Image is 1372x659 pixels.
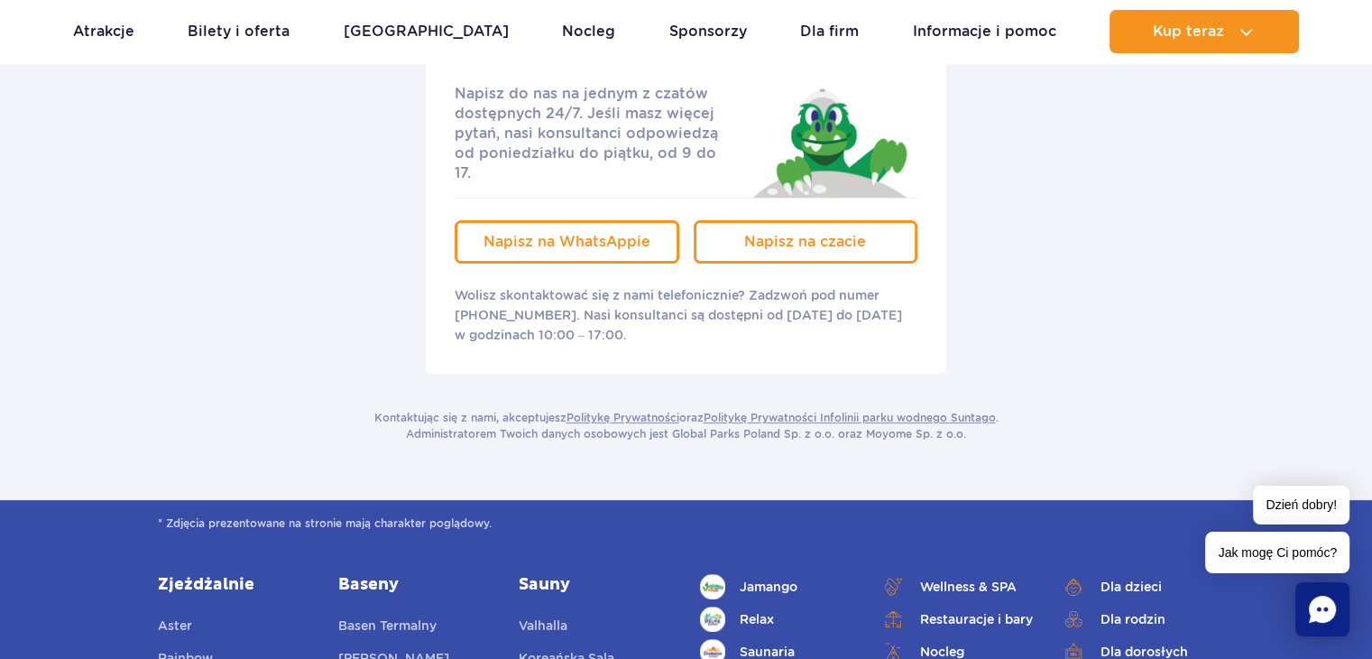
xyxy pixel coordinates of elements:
[920,577,1017,597] span: Wellness & SPA
[1205,532,1349,573] span: Jak mogę Ci pomóc?
[158,574,311,596] a: Zjeżdżalnie
[519,574,672,596] a: Sauny
[483,233,650,250] span: Napisz na WhatsAppie
[344,10,509,53] a: [GEOGRAPHIC_DATA]
[1153,23,1224,40] span: Kup teraz
[338,574,492,596] a: Baseny
[913,10,1056,53] a: Informacje i pomoc
[158,616,192,641] a: Aster
[700,607,853,632] a: Relax
[1295,582,1349,636] div: Chat
[566,411,679,424] a: Politykę Prywatności
[1061,607,1214,632] a: Dla rodzin
[740,577,797,597] span: Jamango
[744,233,866,250] span: Napisz na czacie
[73,10,134,53] a: Atrakcje
[694,220,918,264] a: Napisz na czacie
[455,285,917,345] p: Wolisz skontaktować się z nami telefonicznie? Zadzwoń pod numer [PHONE_NUMBER]. Nasi konsultanci ...
[741,84,917,198] img: Jay
[158,515,1214,533] span: * Zdjęcia prezentowane na stronie mają charakter poglądowy.
[338,616,437,641] a: Basen Termalny
[519,618,567,633] span: Valhalla
[669,10,747,53] a: Sponsorzy
[455,220,679,264] a: Napisz na WhatsAppie
[1253,486,1349,524] span: Dzień dobry!
[704,411,996,424] a: Politykę Prywatności Infolinii parku wodnego Suntago
[374,410,999,442] p: Kontaktując się z nami, akceptujesz oraz . Administratorem Twoich danych osobowych jest Global Pa...
[158,618,192,633] span: Aster
[800,10,859,53] a: Dla firm
[700,574,853,599] a: Jamango
[562,10,615,53] a: Nocleg
[880,574,1034,599] a: Wellness & SPA
[455,84,736,183] p: Napisz do nas na jednym z czatów dostępnych 24/7. Jeśli masz więcej pytań, nasi konsultanci odpow...
[1110,10,1299,53] button: Kup teraz
[519,616,567,641] a: Valhalla
[188,10,290,53] a: Bilety i oferta
[1061,574,1214,599] a: Dla dzieci
[880,607,1034,632] a: Restauracje i bary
